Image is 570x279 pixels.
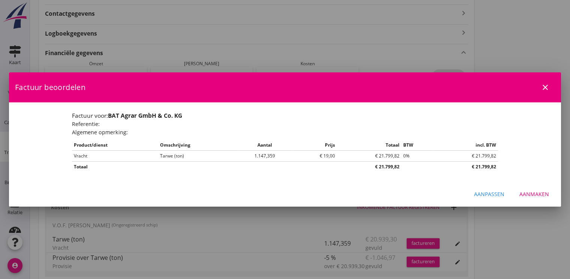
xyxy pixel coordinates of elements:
[237,151,293,162] td: 1.147,359
[293,151,337,162] td: € 19,00
[433,151,498,162] td: € 21.799,82
[541,83,550,92] i: close
[72,140,158,151] th: Product/dienst
[293,140,337,151] th: Prijs
[519,190,549,198] div: Aanmaken
[513,187,555,201] button: Aanmaken
[158,151,236,162] td: Tarwe (ton)
[401,140,433,151] th: BTW
[9,72,561,102] div: Factuur beoordelen
[401,151,433,162] td: 0%
[237,140,293,151] th: Aantal
[72,111,498,120] h1: Factuur voor:
[401,162,498,172] th: € 21.799,82
[474,190,504,198] div: Aanpassen
[108,111,182,120] strong: BAT Agrar GmbH & Co. KG
[158,140,236,151] th: Omschrijving
[337,140,402,151] th: Totaal
[337,151,402,162] td: € 21.799,82
[72,162,337,172] th: Totaal
[468,187,510,201] button: Aanpassen
[337,162,402,172] th: € 21.799,82
[72,120,498,136] h2: Referentie: Algemene opmerking:
[433,140,498,151] th: incl. BTW
[72,151,158,162] td: Vracht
